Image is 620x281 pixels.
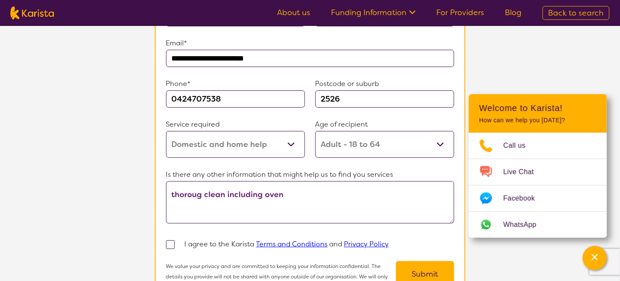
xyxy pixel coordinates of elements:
[504,166,544,179] span: Live Chat
[315,118,454,131] p: Age of recipient
[504,218,547,231] span: WhatsApp
[504,192,545,205] span: Facebook
[543,6,610,20] a: Back to search
[469,212,607,238] a: Web link opens in a new tab.
[505,7,522,18] a: Blog
[344,239,389,249] a: Privacy Policy
[583,246,607,270] button: Channel Menu
[548,8,604,18] span: Back to search
[166,118,305,131] p: Service required
[469,94,607,238] div: Channel Menu
[277,7,310,18] a: About us
[166,37,454,50] p: Email*
[479,103,597,113] h2: Welcome to Karista!
[331,7,416,18] a: Funding Information
[185,238,389,251] p: I agree to the Karista and
[315,77,454,90] p: Postcode or suburb
[437,7,485,18] a: For Providers
[256,239,328,249] a: Terms and Conditions
[469,133,607,238] ul: Choose channel
[479,117,597,124] p: How can we help you [DATE]?
[166,77,305,90] p: Phone*
[166,168,454,181] p: Is there any other information that might help us to find you services
[10,6,54,19] img: Karista logo
[504,139,536,152] span: Call us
